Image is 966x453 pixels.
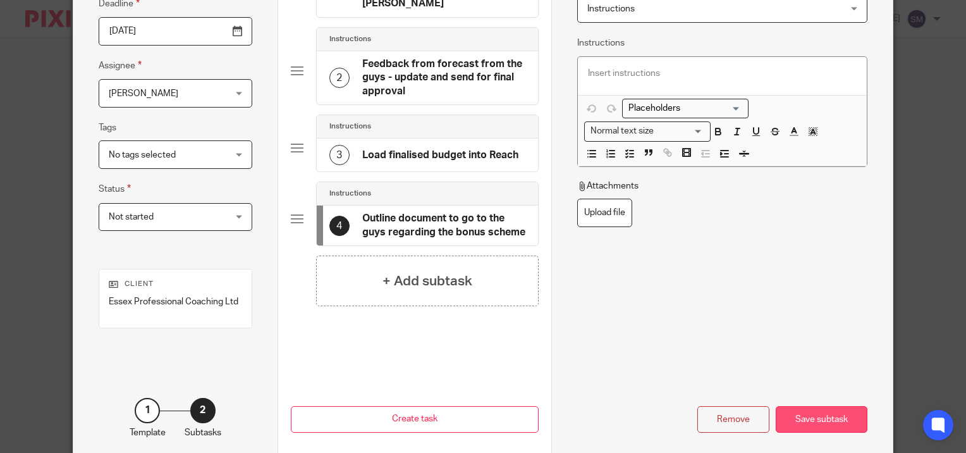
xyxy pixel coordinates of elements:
div: Text styles [584,121,711,141]
h4: Instructions [329,121,371,132]
div: 2 [190,398,216,423]
span: [PERSON_NAME] [109,89,178,98]
p: Client [109,279,242,289]
h4: + Add subtask [382,271,472,291]
p: Attachments [577,180,639,192]
span: Not started [109,213,154,221]
input: Pick a date [99,17,252,46]
div: Save subtask [776,406,867,433]
label: Upload file [577,199,632,227]
button: Create task [291,406,539,433]
div: Placeholders [622,99,749,118]
span: No tags selected [109,151,176,159]
h4: Feedback from forecast from the guys - update and send for final approval [362,58,525,98]
input: Search for option [624,102,741,115]
h4: Outline document to go to the guys regarding the bonus scheme [362,212,525,239]
p: Template [130,426,166,439]
p: Essex Professional Coaching Ltd [109,295,242,308]
h4: Instructions [329,189,371,199]
div: 2 [329,68,350,88]
div: Search for option [622,99,749,118]
div: 1 [135,398,160,423]
div: 3 [329,145,350,165]
label: Status [99,182,131,196]
p: Subtasks [185,426,221,439]
span: Instructions [587,4,635,13]
span: Normal text size [587,125,656,138]
h4: Load finalised budget into Reach [362,149,518,162]
h4: Instructions [329,34,371,44]
label: Tags [99,121,116,134]
div: 4 [329,216,350,236]
div: Remove [697,406,769,433]
label: Assignee [99,58,142,73]
input: Search for option [657,125,703,138]
div: Search for option [584,121,711,141]
label: Instructions [577,37,625,49]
